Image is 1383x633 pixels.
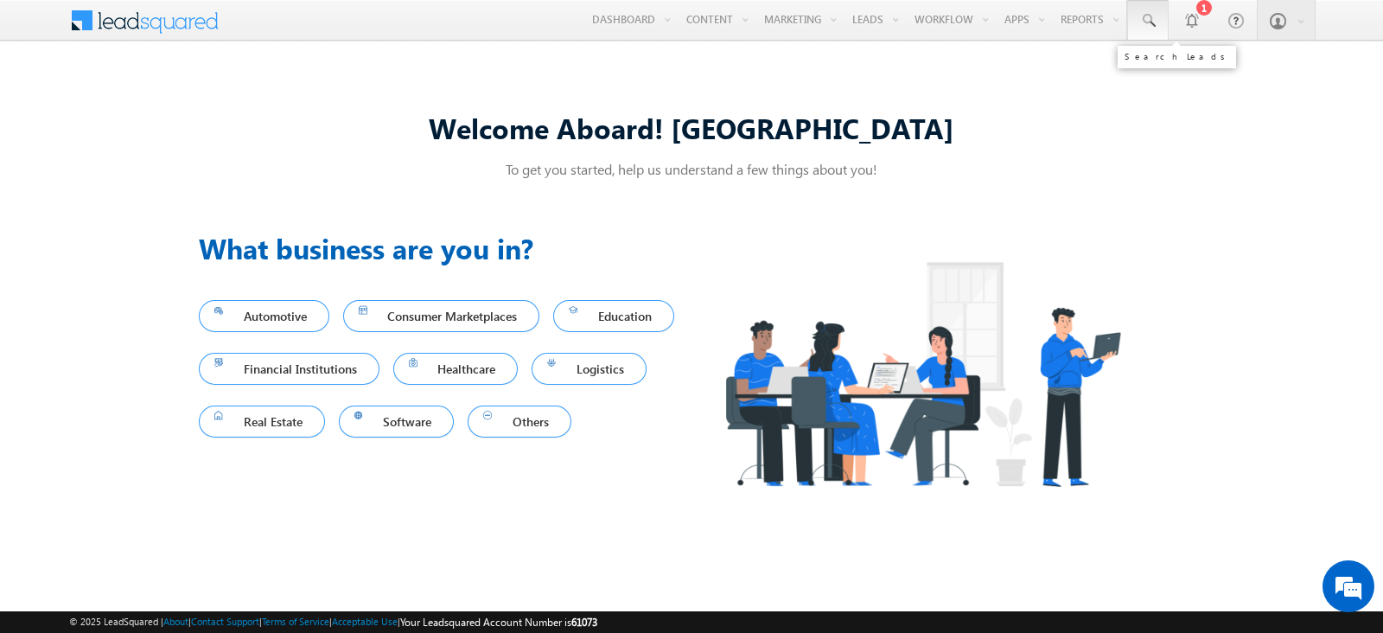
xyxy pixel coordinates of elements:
[400,616,597,629] span: Your Leadsquared Account Number is
[569,304,659,328] span: Education
[691,227,1153,521] img: Industry.png
[191,616,259,627] a: Contact Support
[409,357,503,380] span: Healthcare
[359,304,525,328] span: Consumer Marketplaces
[571,616,597,629] span: 61073
[547,357,631,380] span: Logistics
[354,410,439,433] span: Software
[214,304,314,328] span: Automotive
[214,410,309,433] span: Real Estate
[214,357,364,380] span: Financial Institutions
[199,227,691,269] h3: What business are you in?
[199,160,1184,178] p: To get you started, help us understand a few things about you!
[1125,51,1229,61] div: Search Leads
[163,616,188,627] a: About
[199,109,1184,146] div: Welcome Aboard! [GEOGRAPHIC_DATA]
[262,616,329,627] a: Terms of Service
[332,616,398,627] a: Acceptable Use
[483,410,556,433] span: Others
[69,614,597,630] span: © 2025 LeadSquared | | | | |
